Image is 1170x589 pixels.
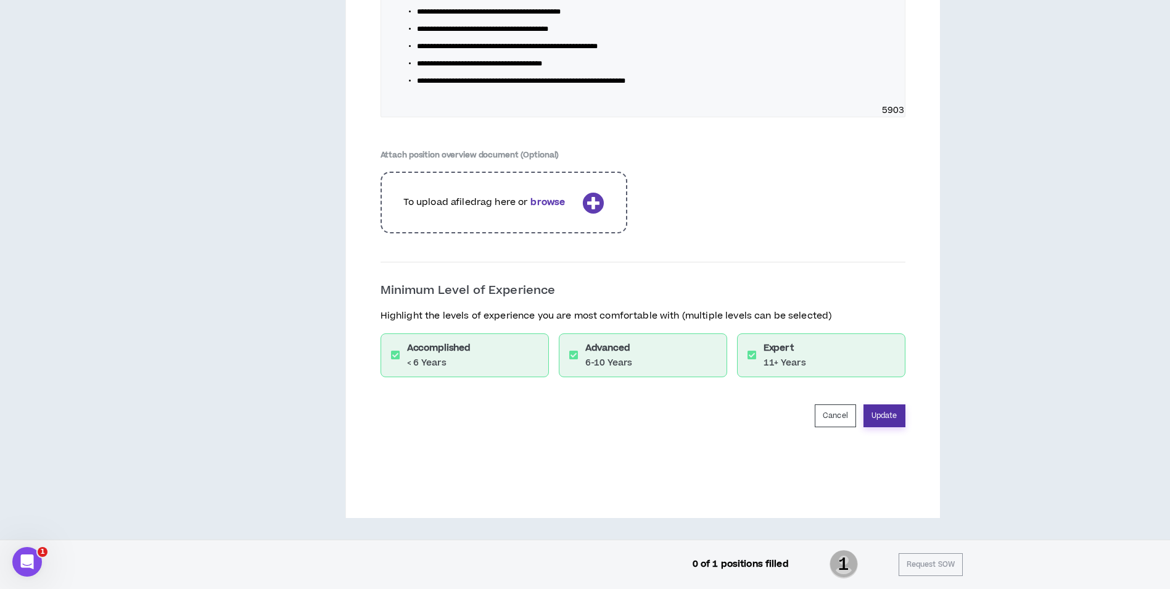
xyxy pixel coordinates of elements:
[815,404,856,427] button: Cancel
[585,357,633,369] p: 6-10 Years
[693,558,789,571] p: 0 of 1 positions filled
[407,341,471,354] h6: Accomplished
[381,149,559,161] label: Attach position overview document (Optional)
[585,341,633,354] h6: Advanced
[863,404,905,427] button: Update
[764,357,806,369] p: 11+ Years
[764,341,806,354] h6: Expert
[407,357,471,369] p: < 6 Years
[899,553,963,576] button: Request SOW
[381,282,905,299] p: Minimum Level of Experience
[12,547,42,577] iframe: Intercom live chat
[403,196,578,209] p: To upload a file drag here or
[381,309,905,323] p: Highlight the levels of experience you are most comfortable with (multiple levels can be selected)
[381,165,627,240] div: To upload afiledrag here orbrowse
[530,196,565,209] b: browse
[830,549,858,580] span: 1
[38,547,47,557] span: 1
[882,104,905,117] span: 5903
